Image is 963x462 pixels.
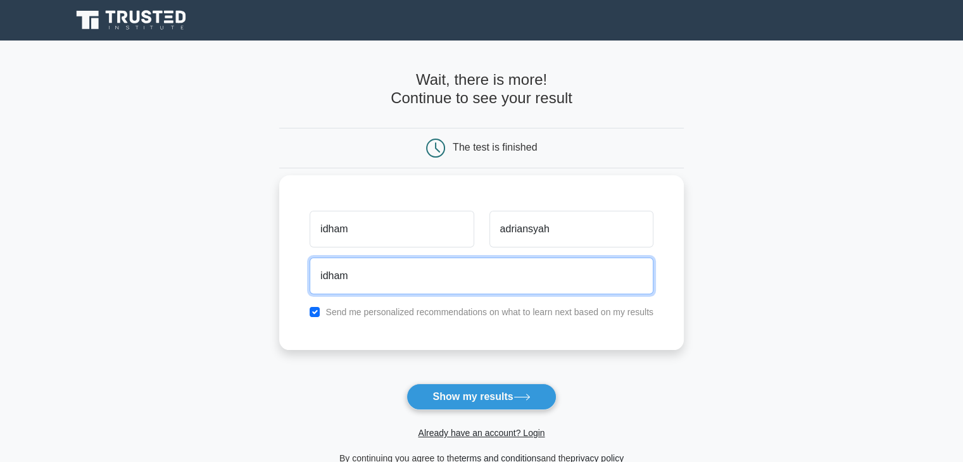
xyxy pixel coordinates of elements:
a: Already have an account? Login [418,428,544,438]
label: Send me personalized recommendations on what to learn next based on my results [325,307,653,317]
input: First name [310,211,474,247]
input: Email [310,258,653,294]
h4: Wait, there is more! Continue to see your result [279,71,684,108]
button: Show my results [406,384,556,410]
div: The test is finished [453,142,537,153]
input: Last name [489,211,653,247]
